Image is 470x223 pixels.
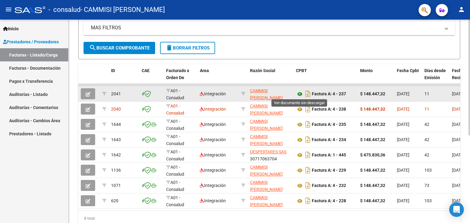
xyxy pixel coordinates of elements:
[293,64,358,91] datatable-header-cell: CPBT
[250,87,291,100] div: 23269773014
[424,137,429,142] span: 42
[304,104,312,114] i: Descargar documento
[250,164,291,177] div: 23269773014
[296,68,307,73] span: CPBT
[111,68,115,73] span: ID
[111,137,121,142] span: 1643
[312,183,346,188] strong: Factura A: 4 - 232
[200,122,226,127] span: Integración
[3,38,59,45] span: Prestadores / Proveedores
[304,150,312,160] i: Descargar documento
[304,165,312,175] i: Descargar documento
[397,107,409,112] span: [DATE]
[250,179,291,192] div: 23269773014
[250,195,283,207] span: CAMMISI [PERSON_NAME]
[360,68,373,73] span: Monto
[304,181,312,190] i: Descargar documento
[424,91,429,96] span: 11
[166,134,184,146] span: A01 - Consalud
[111,152,121,157] span: 1642
[111,122,121,127] span: 1644
[360,152,385,157] strong: $ 475.830,36
[250,103,291,115] div: 23269773014
[5,6,12,13] mat-icon: menu
[166,68,189,80] span: Facturado x Orden De
[250,68,275,73] span: Razón Social
[111,183,121,188] span: 1071
[424,183,429,188] span: 73
[452,107,464,112] span: [DATE]
[452,152,464,157] span: [DATE]
[312,137,346,142] strong: Factura A: 4 - 234
[452,168,464,173] span: [DATE]
[424,168,432,173] span: 103
[164,64,197,91] datatable-header-cell: Facturado x Orden De
[166,165,184,177] span: A01 - Consalud
[250,149,286,154] span: DESPERTARES SAS
[449,202,464,217] div: Open Intercom Messenger
[200,152,226,157] span: Integración
[111,91,121,96] span: 2041
[452,91,464,96] span: [DATE]
[197,64,239,91] datatable-header-cell: Area
[360,122,385,127] strong: $ 148.447,32
[312,107,346,112] strong: Factura A: 4 - 238
[304,196,312,206] i: Descargar documento
[397,91,409,96] span: [DATE]
[200,183,226,188] span: Integración
[304,135,312,144] i: Descargar documento
[200,137,226,142] span: Integración
[312,153,346,158] strong: Factura A: 1 - 445
[312,92,346,97] strong: Factura A: 4 - 237
[358,64,394,91] datatable-header-cell: Monto
[452,137,464,142] span: [DATE]
[360,183,385,188] strong: $ 148.447,32
[452,198,464,203] span: [DATE]
[304,89,312,99] i: Descargar documento
[111,198,118,203] span: 620
[397,198,409,203] span: [DATE]
[166,195,184,207] span: A01 - Consalud
[200,168,226,173] span: Integración
[360,137,385,142] strong: $ 148.447,32
[111,168,121,173] span: 1136
[458,6,465,13] mat-icon: person
[166,180,184,192] span: A01 - Consalud
[250,104,283,115] span: CAMMISI [PERSON_NAME]
[91,24,440,31] mat-panel-title: MAS FILTROS
[250,134,283,146] span: CAMMISI [PERSON_NAME]
[424,152,429,157] span: 42
[312,122,346,127] strong: Factura A: 4 - 235
[89,44,96,51] mat-icon: search
[142,68,150,73] span: CAE
[89,45,150,51] span: Buscar Comprobante
[452,183,464,188] span: [DATE]
[250,119,283,131] span: CAMMISI [PERSON_NAME]
[166,104,184,115] span: A01 - Consalud
[452,122,464,127] span: [DATE]
[109,64,139,91] datatable-header-cell: ID
[84,20,455,35] mat-expansion-panel-header: MAS FILTROS
[250,133,291,146] div: 23269773014
[160,42,215,54] button: Borrar Filtros
[250,194,291,207] div: 23269773014
[250,148,291,161] div: 30717063704
[397,137,409,142] span: [DATE]
[394,64,422,91] datatable-header-cell: Fecha Cpbt
[200,107,226,112] span: Integración
[424,68,446,80] span: Días desde Emisión
[248,64,293,91] datatable-header-cell: Razón Social
[250,180,283,192] span: CAMMISI [PERSON_NAME]
[250,88,283,100] span: CAMMISI [PERSON_NAME]
[48,3,80,16] span: - consalud
[397,152,409,157] span: [DATE]
[397,122,409,127] span: [DATE]
[166,44,173,51] mat-icon: delete
[424,122,429,127] span: 42
[84,42,155,54] button: Buscar Comprobante
[111,107,121,112] span: 2040
[304,119,312,129] i: Descargar documento
[422,64,449,91] datatable-header-cell: Días desde Emisión
[424,107,429,112] span: 11
[360,91,385,96] strong: $ 148.447,32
